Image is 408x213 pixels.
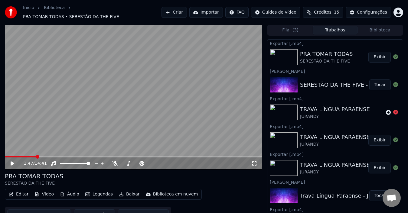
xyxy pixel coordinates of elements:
[314,9,331,15] span: Créditos
[24,160,33,166] span: 1:47
[300,50,353,58] div: PRA TOMAR TODAS
[5,6,17,18] img: youka
[313,26,357,34] button: Trabalhos
[23,14,119,20] span: PRA TOMAR TODAS • SERESTÃO DA THE FIVE
[292,27,299,33] span: ( 3 )
[153,191,198,197] div: Biblioteca em nuvem
[267,95,403,102] div: Exportar [.mp4]
[23,5,162,20] nav: breadcrumb
[267,67,403,75] div: [PERSON_NAME]
[267,178,403,186] div: [PERSON_NAME]
[23,5,34,11] a: Início
[303,7,343,18] button: Créditos15
[35,160,47,166] span: 14:41
[251,7,300,18] button: Guides de vídeo
[346,7,391,18] button: Configurações
[300,141,370,147] div: JURANDY
[116,190,142,198] button: Baixar
[334,9,339,15] span: 15
[83,190,115,198] button: Legendas
[368,52,391,63] button: Exibir
[267,123,403,130] div: Exportar [.mp4]
[300,192,387,200] div: Trava Lingua Paraense - Jurandy
[300,58,353,64] div: SERESTÃO DA THE FIVE
[162,7,187,18] button: Criar
[357,26,402,34] button: Biblioteca
[6,190,31,198] button: Editar
[383,189,401,207] div: Bate-papo aberto
[44,5,65,11] a: Biblioteca
[369,190,391,201] button: Tocar
[5,180,64,186] div: SERESTÃO DA THE FIVE
[5,172,64,180] div: PRA TOMAR TODAS
[300,161,370,169] div: TRAVA LÍNGUA PARAENSE
[369,79,391,90] button: Tocar
[368,163,391,173] button: Exibir
[300,105,370,114] div: TRAVA LÍNGUA PARAENSE
[300,133,370,141] div: TRAVA LÍNGUA PARAENSE
[300,114,370,120] div: JURANDY
[32,190,56,198] button: Vídeo
[267,40,403,47] div: Exportar [.mp4]
[267,150,403,158] div: Exportar [.mp4]
[357,9,387,15] div: Configurações
[368,135,391,146] button: Exibir
[57,190,82,198] button: Áudio
[300,169,370,175] div: JURANDY
[24,160,38,166] div: /
[267,206,403,213] div: Exportar [.mp4]
[225,7,249,18] button: FAQ
[189,7,223,18] button: Importar
[268,26,313,34] button: Fila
